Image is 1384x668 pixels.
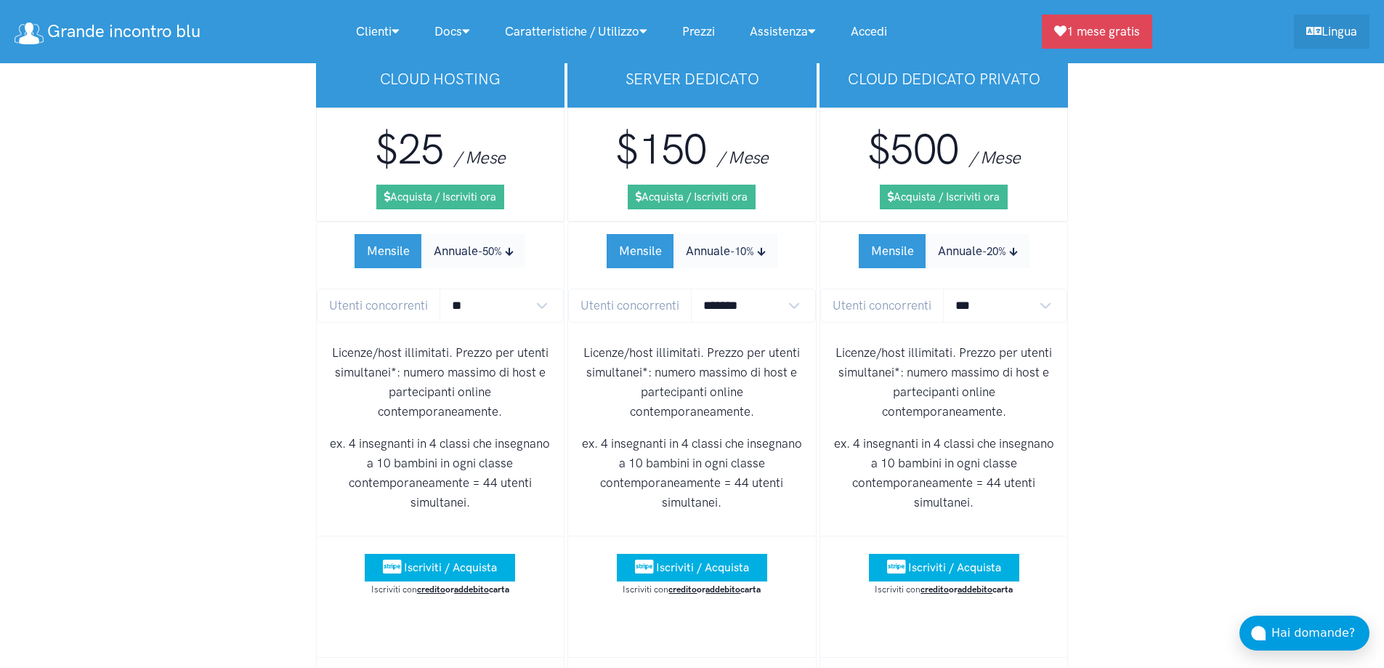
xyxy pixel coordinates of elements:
[1239,616,1369,651] button: Hai domande?
[454,147,506,168] span: / Mese
[926,234,1029,268] button: Annuale-20%
[1294,15,1369,49] a: Lingua
[859,234,926,268] button: Mensile
[871,608,1016,634] iframe: PayPal
[832,434,1056,513] p: ex. 4 insegnanti in 4 classi che insegnano a 10 bambini in ogni classe contemporaneamente = 44 ut...
[875,584,1013,595] small: Iscriviti con
[607,234,777,268] div: Subscription Period
[376,185,504,209] a: Acquista / Iscriviti ora
[339,16,417,47] a: Clienti
[831,68,1057,89] h3: Cloud dedicato privato
[417,584,509,595] strong: or carta
[859,234,1029,268] div: Subscription Period
[1271,624,1369,643] div: Hai domande?
[665,16,732,47] a: Prezzi
[417,584,445,595] u: credito
[478,245,502,258] small: -50%
[375,124,443,174] span: $25
[317,289,440,323] span: Utenti concorrenti
[982,245,1006,258] small: -20%
[717,147,769,168] span: / Mese
[355,234,525,268] div: Subscription Period
[15,23,44,44] img: logo
[580,434,804,513] p: ex. 4 insegnanti in 4 classi che insegnano a 10 bambini in ogni classe contemporaneamente = 44 ut...
[920,584,1013,595] strong: or carta
[668,584,697,595] u: credito
[454,584,489,595] u: addebito
[328,68,554,89] h3: cloud hosting
[371,584,509,595] small: Iscriviti con
[958,584,992,595] u: addebito
[368,608,513,634] iframe: PayPal
[404,560,497,574] span: Iscriviti / Acquista
[328,343,553,422] p: Licenze/host illimitati. Prezzo per utenti simultanei*: numero massimo di host e partecipanti onl...
[568,289,692,323] span: Utenti concorrenti
[656,560,749,574] span: Iscriviti / Acquista
[417,16,487,47] a: Docs
[607,234,674,268] button: Mensile
[619,608,764,634] iframe: PayPal
[880,185,1008,209] a: Acquista / Iscriviti ora
[328,434,553,513] p: ex. 4 insegnanti in 4 classi che insegnano a 10 bambini in ogni classe contemporaneamente = 44 ut...
[832,343,1056,422] p: Licenze/host illimitati. Prezzo per utenti simultanei*: numero massimo di host e partecipanti onl...
[820,289,944,323] span: Utenti concorrenti
[920,584,949,595] u: credito
[355,234,422,268] button: Mensile
[580,343,804,422] p: Licenze/host illimitati. Prezzo per utenti simultanei*: numero massimo di host e partecipanti onl...
[421,234,525,268] button: Annuale-50%
[908,560,1001,574] span: Iscriviti / Acquista
[623,584,761,595] small: Iscriviti con
[1042,15,1152,49] a: 1 mese gratis
[833,16,905,47] a: Accedi
[15,16,201,47] a: Grande incontro blu
[730,245,754,258] small: -10%
[705,584,740,595] u: addebito
[487,16,665,47] a: Caratteristiche / Utilizzo
[628,185,756,209] a: Acquista / Iscriviti ora
[673,234,777,268] button: Annuale-10%
[579,68,805,89] h3: Server Dedicato
[969,147,1021,168] span: / Mese
[615,124,707,174] span: $150
[668,584,761,595] strong: or carta
[867,124,959,174] span: $500
[732,16,833,47] a: Assistenza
